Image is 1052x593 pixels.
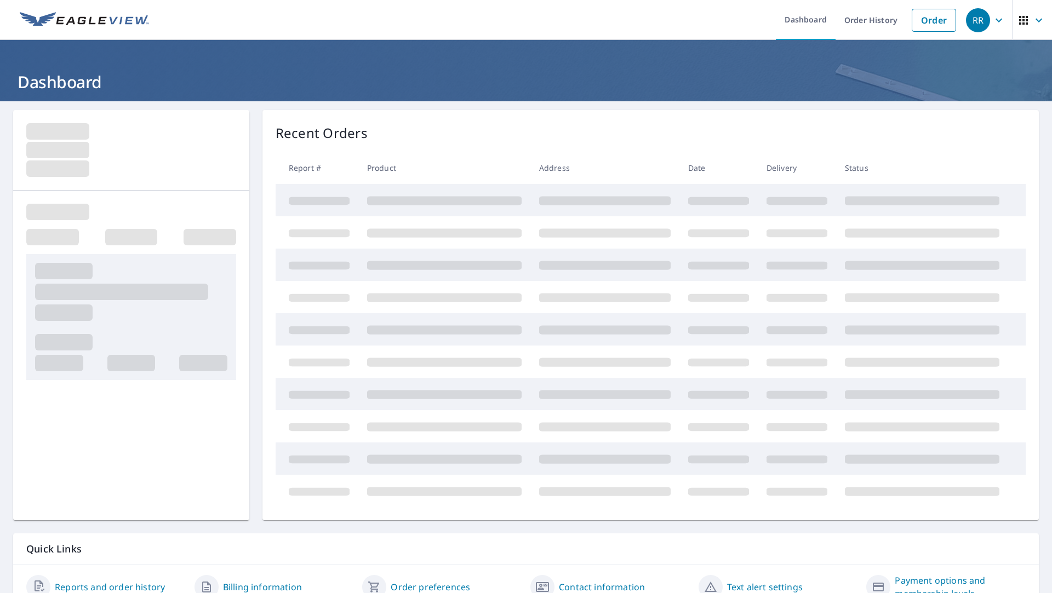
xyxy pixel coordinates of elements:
th: Product [358,152,530,184]
h1: Dashboard [13,71,1039,93]
img: EV Logo [20,12,149,28]
div: RR [966,8,990,32]
th: Address [530,152,679,184]
th: Report # [276,152,358,184]
th: Date [679,152,758,184]
p: Quick Links [26,542,1026,556]
th: Status [836,152,1008,184]
p: Recent Orders [276,123,368,143]
a: Order [912,9,956,32]
th: Delivery [758,152,836,184]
